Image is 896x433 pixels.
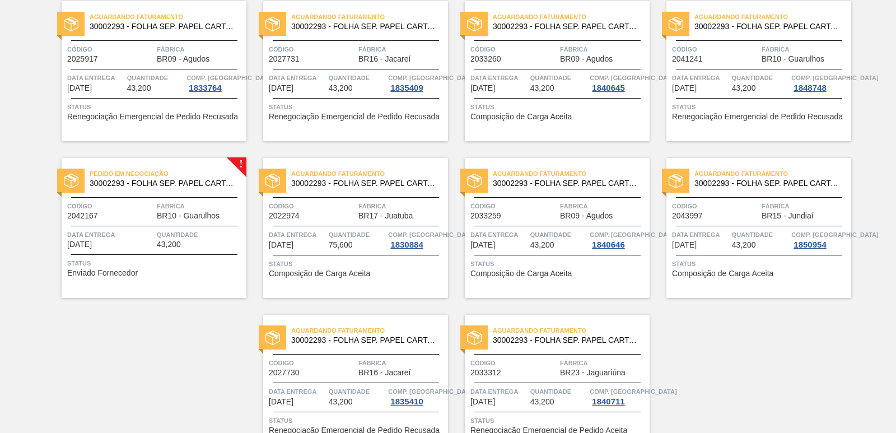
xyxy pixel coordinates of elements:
[329,84,353,92] span: 43,200
[269,386,326,397] span: Data entrega
[732,229,789,240] span: Quantidade
[269,212,300,220] span: 2022974
[67,269,138,277] span: Enviado Fornecedor
[560,44,647,55] span: Fábrica
[265,330,280,345] img: status
[560,201,647,212] span: Fábrica
[732,241,756,249] span: 43,200
[470,415,647,426] span: Status
[157,44,244,55] span: Fábrica
[762,201,848,212] span: Fábrica
[470,72,528,83] span: Data entrega
[67,55,98,63] span: 2025917
[157,201,244,212] span: Fábrica
[269,357,356,369] span: Código
[672,44,759,55] span: Código
[269,269,370,278] span: Composição de Carga Aceita
[493,168,650,179] span: Aguardando Faturamento
[791,229,848,249] a: Comp. [GEOGRAPHIC_DATA]1850954
[470,357,557,369] span: Código
[269,113,440,121] span: Renegociação Emergencial de Pedido Recusada
[590,397,627,406] div: 1840711
[467,330,482,345] img: status
[246,1,448,141] a: statusAguardando Faturamento30002293 - FOLHA SEP. PAPEL CARTAO 1200x1000M 350gCódigo2027731Fábric...
[694,168,851,179] span: Aguardando Faturamento
[45,158,246,298] a: !statusPedido em Negociação30002293 - FOLHA SEP. PAPEL CARTAO 1200x1000M 350gCódigo2042167Fábrica...
[560,369,626,377] span: BR23 - Jaguariúna
[358,201,445,212] span: Fábrica
[67,212,98,220] span: 2042167
[672,113,843,121] span: Renegociação Emergencial de Pedido Recusada
[388,229,445,249] a: Comp. [GEOGRAPHIC_DATA]1830884
[470,101,647,113] span: Status
[127,72,184,83] span: Quantidade
[246,158,448,298] a: statusAguardando Faturamento30002293 - FOLHA SEP. PAPEL CARTAO 1200x1000M 350gCódigo2022974Fábric...
[560,357,647,369] span: Fábrica
[269,101,445,113] span: Status
[470,369,501,377] span: 2033312
[590,386,676,397] span: Comp. Carga
[470,386,528,397] span: Data entrega
[791,72,848,92] a: Comp. [GEOGRAPHIC_DATA]1848748
[650,158,851,298] a: statusAguardando Faturamento30002293 - FOLHA SEP. PAPEL CARTAO 1200x1000M 350gCódigo2043997Fábric...
[530,386,587,397] span: Quantidade
[650,1,851,141] a: statusAguardando Faturamento30002293 - FOLHA SEP. PAPEL CARTAO 1200x1000M 350gCódigo2041241Fábric...
[530,84,554,92] span: 43,200
[186,72,273,83] span: Comp. Carga
[269,84,293,92] span: 29/10/2025
[672,84,697,92] span: 29/10/2025
[530,241,554,249] span: 43,200
[269,241,293,249] span: 31/10/2025
[694,11,851,22] span: Aguardando Faturamento
[470,258,647,269] span: Status
[762,44,848,55] span: Fábrica
[590,72,676,83] span: Comp. Carga
[470,84,495,92] span: 29/10/2025
[157,55,209,63] span: BR09 - Agudos
[388,72,445,92] a: Comp. [GEOGRAPHIC_DATA]1835409
[669,17,683,31] img: status
[329,229,386,240] span: Quantidade
[672,269,773,278] span: Composição de Carga Aceita
[291,22,439,31] span: 30002293 - FOLHA SEP. PAPEL CARTAO 1200x1000M 350g
[470,44,557,55] span: Código
[265,174,280,188] img: status
[291,336,439,344] span: 30002293 - FOLHA SEP. PAPEL CARTAO 1200x1000M 350g
[329,398,353,406] span: 43,200
[493,11,650,22] span: Aguardando Faturamento
[329,386,386,397] span: Quantidade
[560,212,613,220] span: BR09 - Agudos
[448,158,650,298] a: statusAguardando Faturamento30002293 - FOLHA SEP. PAPEL CARTAO 1200x1000M 350gCódigo2033259Fábric...
[672,72,729,83] span: Data entrega
[669,174,683,188] img: status
[388,72,475,83] span: Comp. Carga
[732,84,756,92] span: 43,200
[67,258,244,269] span: Status
[448,1,650,141] a: statusAguardando Faturamento30002293 - FOLHA SEP. PAPEL CARTAO 1200x1000M 350gCódigo2033260Fábric...
[791,72,878,83] span: Comp. Carga
[590,386,647,406] a: Comp. [GEOGRAPHIC_DATA]1840711
[470,229,528,240] span: Data entrega
[358,212,413,220] span: BR17 - Juatuba
[90,168,246,179] span: Pedido em Negociação
[291,179,439,188] span: 30002293 - FOLHA SEP. PAPEL CARTAO 1200x1000M 350g
[157,229,244,240] span: Quantidade
[186,72,244,92] a: Comp. [GEOGRAPHIC_DATA]1833764
[467,174,482,188] img: status
[530,72,587,83] span: Quantidade
[791,229,878,240] span: Comp. Carga
[291,168,448,179] span: Aguardando Faturamento
[269,229,326,240] span: Data entrega
[762,55,824,63] span: BR10 - Guarulhos
[67,229,154,240] span: Data entrega
[672,201,759,212] span: Código
[358,44,445,55] span: Fábrica
[269,398,293,406] span: 31/10/2025
[467,17,482,31] img: status
[470,398,495,406] span: 03/11/2025
[493,325,650,336] span: Aguardando Faturamento
[672,55,703,63] span: 2041241
[694,179,842,188] span: 30002293 - FOLHA SEP. PAPEL CARTAO 1200x1000M 350g
[64,174,78,188] img: status
[388,229,475,240] span: Comp. Carga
